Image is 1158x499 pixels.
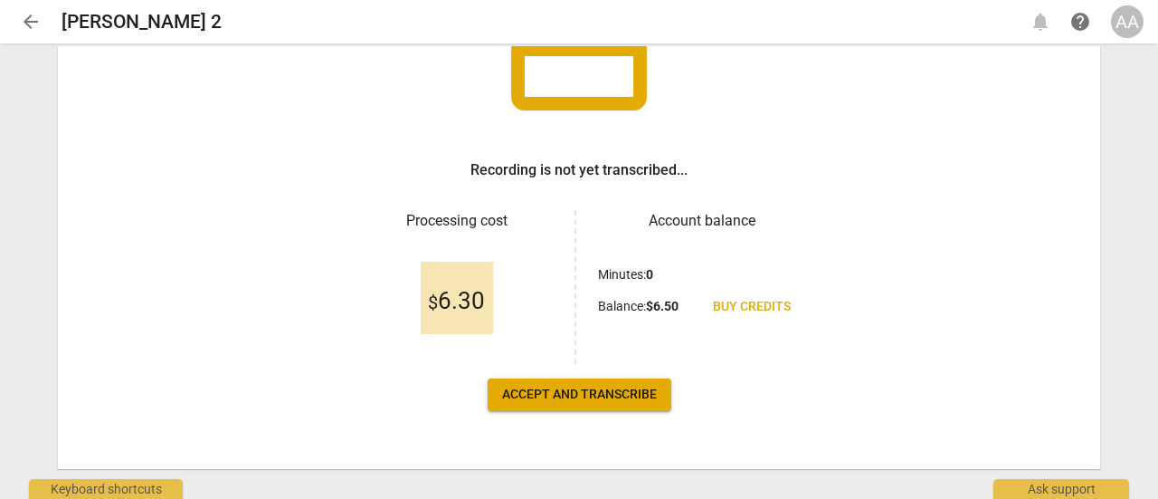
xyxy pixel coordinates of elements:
[598,297,679,316] p: Balance :
[598,265,653,284] p: Minutes :
[470,159,688,181] h3: Recording is not yet transcribed...
[1111,5,1144,38] button: AA
[1069,11,1091,33] span: help
[29,479,183,499] div: Keyboard shortcuts
[698,291,805,323] a: Buy credits
[488,379,671,411] button: Accept and transcribe
[353,210,560,232] h3: Processing cost
[428,292,438,313] span: $
[713,298,791,316] span: Buy credits
[20,11,42,33] span: arrow_back
[993,479,1129,499] div: Ask support
[646,267,653,282] b: 0
[502,386,657,404] span: Accept and transcribe
[1064,5,1096,38] a: Help
[428,288,485,315] span: 6.30
[646,299,679,313] b: $ 6.50
[62,11,222,34] h2: [PERSON_NAME] 2
[598,210,805,232] h3: Account balance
